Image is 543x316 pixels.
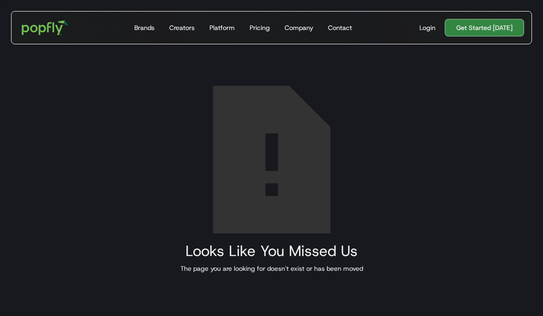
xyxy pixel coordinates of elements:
[445,19,524,36] a: Get Started [DATE]
[419,23,436,32] div: Login
[180,243,363,259] h2: Looks Like You Missed Us
[209,23,235,32] div: Platform
[134,23,155,32] div: Brands
[285,23,313,32] div: Company
[169,23,195,32] div: Creators
[281,12,317,44] a: Company
[246,12,274,44] a: Pricing
[206,12,239,44] a: Platform
[131,12,158,44] a: Brands
[328,23,352,32] div: Contact
[324,12,356,44] a: Contact
[250,23,270,32] div: Pricing
[166,12,198,44] a: Creators
[15,14,75,42] a: home
[416,23,439,32] a: Login
[180,264,363,273] div: The page you are looking for doesn't exist or has been moved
